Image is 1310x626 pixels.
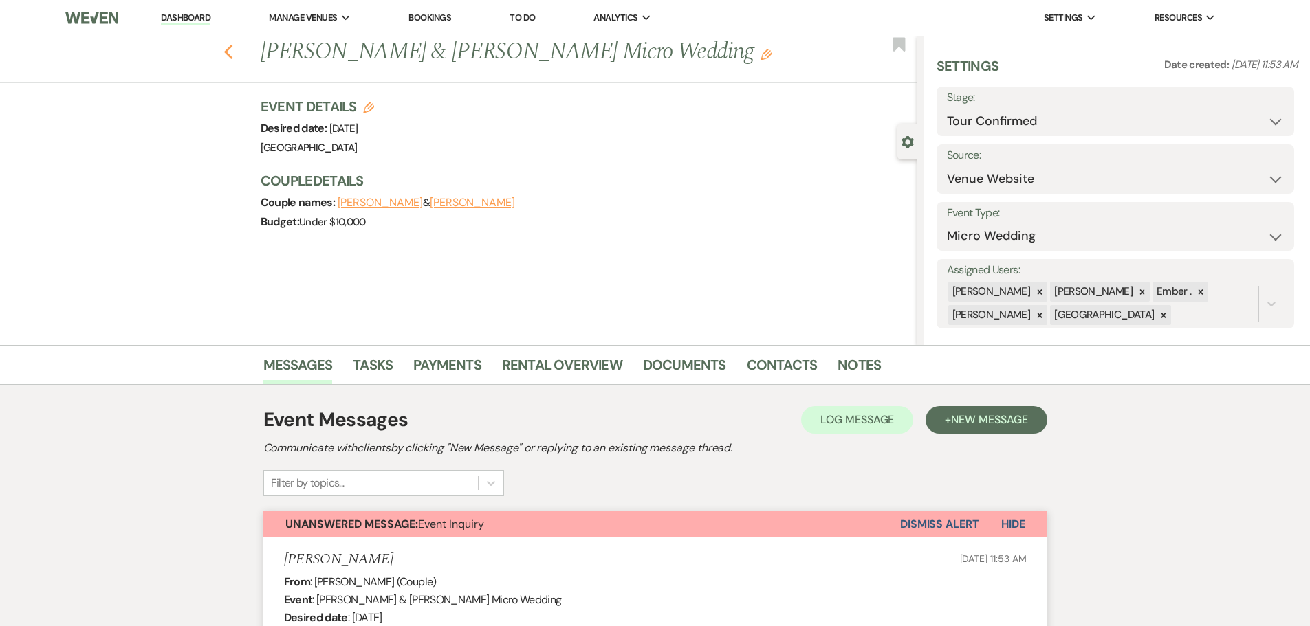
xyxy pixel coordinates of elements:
h1: Event Messages [263,405,408,434]
a: Contacts [747,354,818,384]
div: [PERSON_NAME] [1050,282,1135,302]
span: Couple names: [261,195,338,210]
label: Source: [947,146,1284,166]
a: Bookings [408,12,451,23]
label: Assigned Users: [947,260,1284,280]
label: Event Type: [947,203,1284,223]
div: [PERSON_NAME] [948,282,1033,302]
button: Unanswered Message:Event Inquiry [263,511,900,537]
label: Stage: [947,88,1284,108]
span: Desired date: [261,121,329,135]
h5: [PERSON_NAME] [284,551,393,568]
b: Event [284,592,313,607]
span: [DATE] 11:53 AM [960,552,1027,565]
button: Edit [761,48,772,60]
a: Documents [643,354,726,384]
div: [GEOGRAPHIC_DATA] [1050,305,1156,325]
button: [PERSON_NAME] [338,197,423,208]
button: [PERSON_NAME] [430,197,515,208]
strong: Unanswered Message: [285,517,418,531]
b: From [284,574,310,589]
span: Under $10,000 [299,215,366,229]
span: [DATE] 11:53 AM [1232,58,1298,71]
button: Close lead details [902,135,914,148]
h2: Communicate with clients by clicking "New Message" or replying to an existing message thread. [263,440,1047,456]
a: Tasks [353,354,393,384]
span: Resources [1155,11,1202,25]
a: To Do [510,12,535,23]
span: & [338,196,515,210]
span: Manage Venues [269,11,337,25]
a: Messages [263,354,333,384]
a: Dashboard [161,12,210,25]
button: Hide [979,511,1047,537]
span: New Message [951,412,1027,427]
span: Hide [1001,517,1025,531]
img: Weven Logo [65,3,118,32]
div: Filter by topics... [271,475,345,491]
button: Dismiss Alert [900,511,979,537]
span: Log Message [820,412,894,427]
h3: Couple Details [261,171,904,190]
a: Payments [413,354,481,384]
span: Analytics [593,11,637,25]
div: Ember . [1153,282,1194,302]
h3: Event Details [261,97,375,116]
button: +New Message [926,406,1047,434]
a: Rental Overview [502,354,622,384]
h3: Settings [937,56,999,87]
h1: [PERSON_NAME] & [PERSON_NAME] Micro Wedding [261,36,780,69]
div: [PERSON_NAME] [948,305,1033,325]
button: Log Message [801,406,913,434]
span: [GEOGRAPHIC_DATA] [261,141,358,155]
span: Budget: [261,214,300,229]
span: Settings [1044,11,1083,25]
span: Date created: [1164,58,1232,71]
span: Event Inquiry [285,517,484,531]
a: Notes [838,354,881,384]
b: Desired date [284,610,348,625]
span: [DATE] [329,122,358,135]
